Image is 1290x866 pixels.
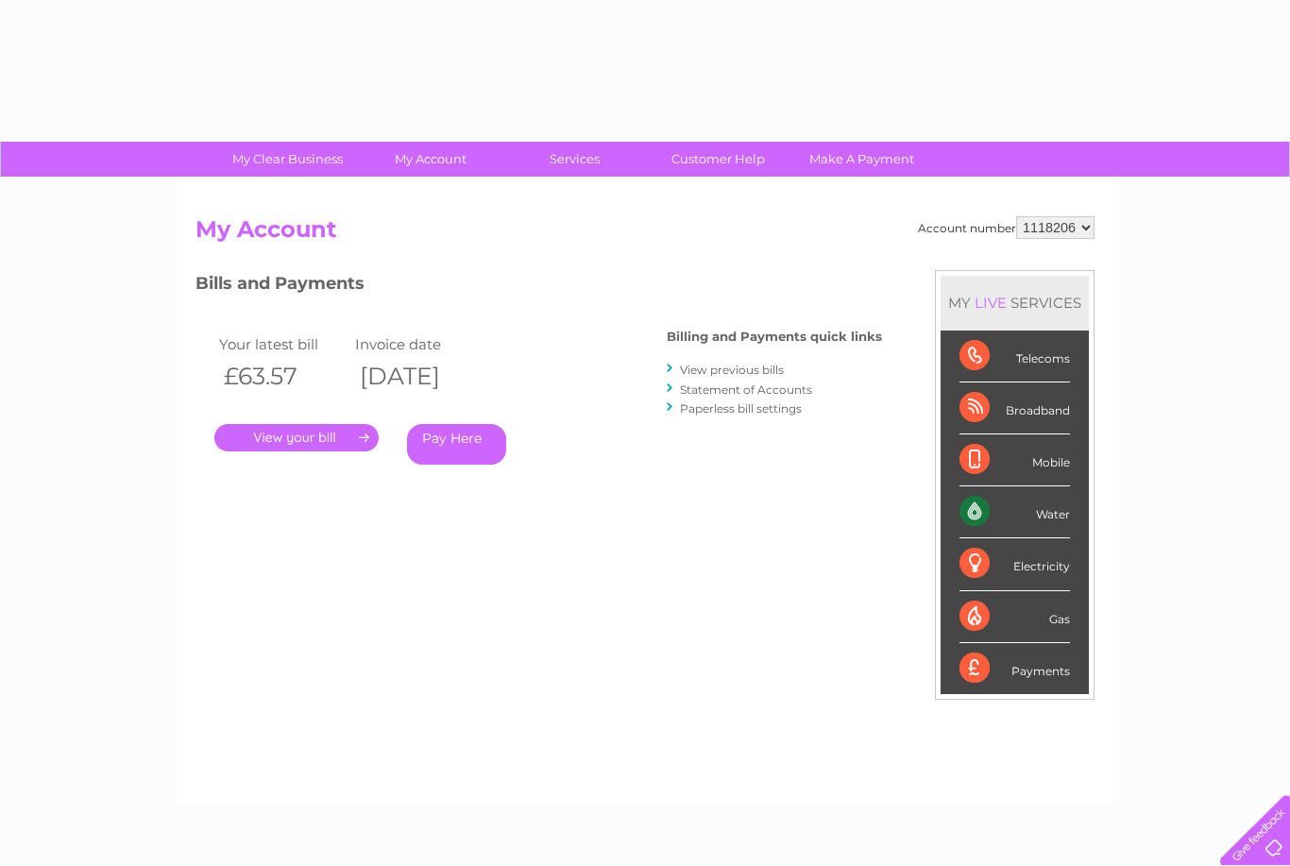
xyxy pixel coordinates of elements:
[210,142,365,177] a: My Clear Business
[195,216,1095,252] h2: My Account
[195,270,882,303] h3: Bills and Payments
[680,401,802,416] a: Paperless bill settings
[214,424,379,451] a: .
[918,216,1095,239] div: Account number
[350,357,486,396] th: [DATE]
[959,434,1070,486] div: Mobile
[959,486,1070,538] div: Water
[353,142,509,177] a: My Account
[959,643,1070,694] div: Payments
[941,276,1089,330] div: MY SERVICES
[667,330,882,344] h4: Billing and Payments quick links
[407,424,506,465] a: Pay Here
[959,331,1070,382] div: Telecoms
[959,591,1070,643] div: Gas
[497,142,653,177] a: Services
[959,538,1070,590] div: Electricity
[214,357,350,396] th: £63.57
[971,294,1010,312] div: LIVE
[680,382,812,397] a: Statement of Accounts
[214,331,350,357] td: Your latest bill
[784,142,940,177] a: Make A Payment
[350,331,486,357] td: Invoice date
[680,363,784,377] a: View previous bills
[640,142,796,177] a: Customer Help
[959,382,1070,434] div: Broadband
